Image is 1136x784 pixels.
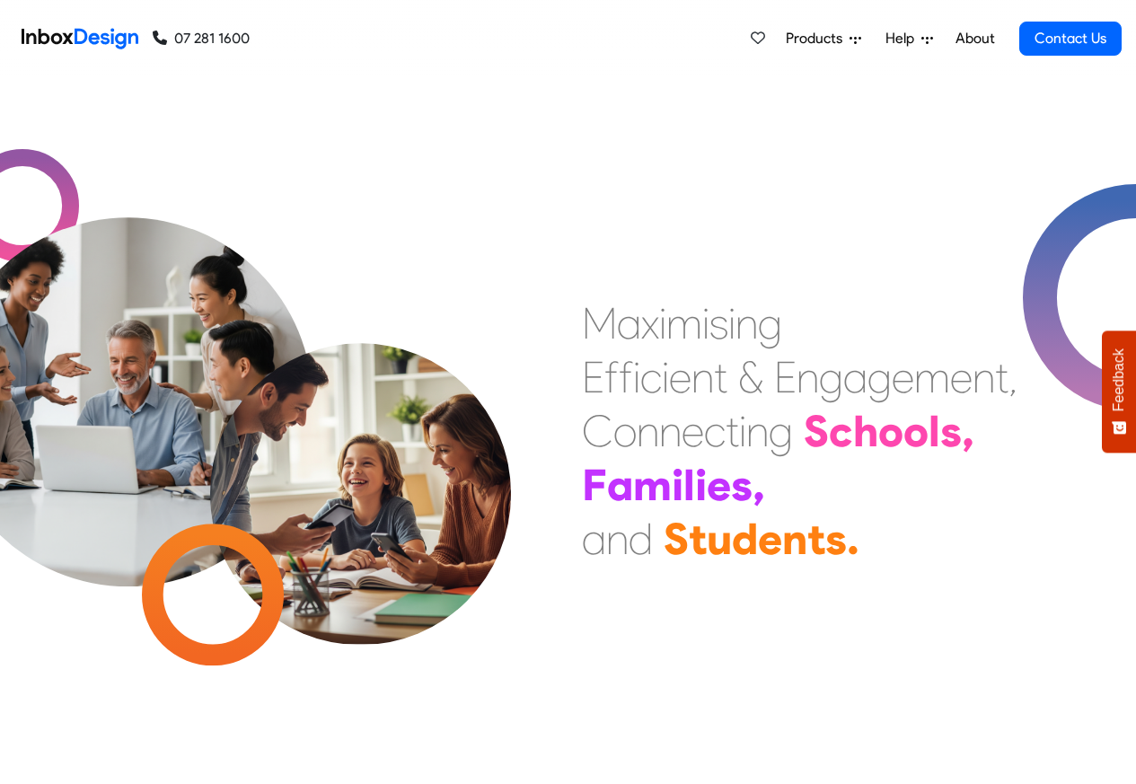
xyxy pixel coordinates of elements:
div: o [613,404,637,458]
div: d [629,512,653,566]
div: e [669,350,691,404]
div: t [807,512,825,566]
div: c [704,404,726,458]
div: s [940,404,962,458]
div: E [774,350,797,404]
div: t [995,350,1008,404]
div: g [758,296,782,350]
div: . [847,512,859,566]
div: f [604,350,619,404]
div: , [753,458,765,512]
div: & [738,350,763,404]
div: s [825,512,847,566]
span: Products [786,28,850,49]
div: m [914,350,950,404]
a: 07 281 1600 [153,28,250,49]
div: i [633,350,640,404]
a: About [950,21,1000,57]
span: Help [885,28,921,49]
div: n [735,296,758,350]
div: m [666,296,702,350]
div: i [728,296,735,350]
a: Contact Us [1019,22,1122,56]
div: n [746,404,769,458]
div: a [582,512,606,566]
div: l [683,458,695,512]
div: i [672,458,683,512]
div: S [804,404,829,458]
div: o [878,404,903,458]
div: u [707,512,732,566]
div: n [606,512,629,566]
div: s [731,458,753,512]
div: , [962,404,974,458]
div: a [617,296,641,350]
div: i [702,296,709,350]
div: o [903,404,929,458]
div: e [950,350,973,404]
div: , [1008,350,1017,404]
a: Products [779,21,868,57]
div: t [714,350,727,404]
div: C [582,404,613,458]
div: a [843,350,867,404]
div: f [619,350,633,404]
div: M [582,296,617,350]
button: Feedback - Show survey [1102,330,1136,453]
div: l [929,404,940,458]
div: S [664,512,689,566]
div: n [637,404,659,458]
div: n [973,350,995,404]
div: g [867,350,892,404]
div: n [782,512,807,566]
div: a [607,458,633,512]
div: h [853,404,878,458]
div: i [739,404,746,458]
div: t [726,404,739,458]
a: Help [878,21,940,57]
div: E [582,350,604,404]
div: n [691,350,714,404]
div: m [633,458,672,512]
div: i [695,458,707,512]
div: e [758,512,782,566]
div: i [659,296,666,350]
div: e [682,404,704,458]
div: c [640,350,662,404]
div: t [689,512,707,566]
div: d [732,512,758,566]
div: Maximising Efficient & Engagement, Connecting Schools, Families, and Students. [582,296,1017,566]
div: g [819,350,843,404]
div: x [641,296,659,350]
div: i [662,350,669,404]
div: n [659,404,682,458]
div: s [709,296,728,350]
span: Feedback [1111,348,1127,411]
div: g [769,404,793,458]
div: e [707,458,731,512]
div: F [582,458,607,512]
div: c [829,404,853,458]
div: n [797,350,819,404]
div: e [892,350,914,404]
img: parents_with_child.png [172,269,549,645]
